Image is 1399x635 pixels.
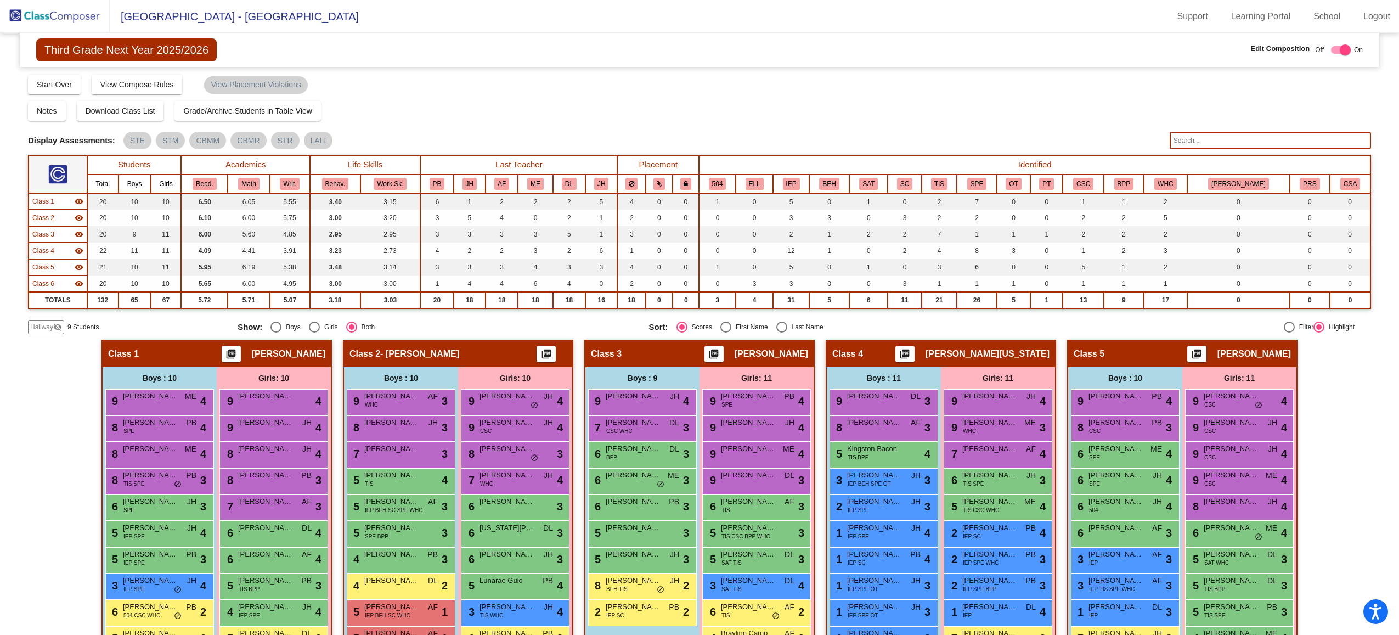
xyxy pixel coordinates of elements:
[270,276,310,292] td: 4.95
[553,175,585,193] th: Dina Lyon
[228,226,270,243] td: 5.60
[849,193,888,210] td: 1
[462,178,477,190] button: JH
[151,175,182,193] th: Girls
[553,243,585,259] td: 2
[997,243,1030,259] td: 3
[87,175,119,193] th: Total
[183,106,312,115] span: Grade/Archive Students in Table View
[430,178,445,190] button: PB
[420,276,453,292] td: 1
[1340,178,1360,190] button: CSA
[310,259,360,276] td: 3.48
[37,80,72,89] span: Start Over
[922,226,957,243] td: 7
[1187,226,1289,243] td: 0
[1290,243,1330,259] td: 0
[29,243,87,259] td: Jenna Maine - No Class Name
[271,132,300,149] mat-chip: STR
[28,136,115,145] span: Display Assessments:
[174,101,321,121] button: Grade/Archive Students in Table View
[228,259,270,276] td: 6.19
[617,193,645,210] td: 4
[181,276,228,292] td: 5.65
[617,226,645,243] td: 3
[1354,45,1363,55] span: On
[540,349,553,364] mat-icon: picture_as_pdf
[119,259,151,276] td: 10
[1330,259,1370,276] td: 0
[809,175,850,193] th: Behavior
[486,276,518,292] td: 4
[736,276,774,292] td: 3
[87,155,182,175] th: Students
[224,349,238,364] mat-icon: picture_as_pdf
[1187,259,1289,276] td: 0
[1222,8,1300,25] a: Learning Portal
[454,175,486,193] th: Jasmyne Hildreth
[518,243,552,259] td: 3
[87,226,119,243] td: 20
[1169,8,1217,25] a: Support
[1030,226,1063,243] td: 1
[699,259,735,276] td: 1
[699,226,735,243] td: 0
[280,178,300,190] button: Writ.
[1144,243,1188,259] td: 3
[553,226,585,243] td: 5
[75,197,83,206] mat-icon: visibility
[270,210,310,226] td: 5.75
[420,243,453,259] td: 4
[270,259,310,276] td: 5.38
[704,346,724,362] button: Print Students Details
[110,8,359,25] span: [GEOGRAPHIC_DATA] - [GEOGRAPHIC_DATA]
[238,178,259,190] button: Math
[360,259,421,276] td: 3.14
[699,276,735,292] td: 0
[1063,259,1104,276] td: 5
[1290,259,1330,276] td: 0
[617,243,645,259] td: 1
[1330,193,1370,210] td: 0
[181,193,228,210] td: 6.50
[773,193,809,210] td: 5
[553,276,585,292] td: 4
[1187,175,1289,193] th: Wilson
[28,75,81,94] button: Start Over
[1187,210,1289,226] td: 0
[1290,226,1330,243] td: 0
[553,210,585,226] td: 2
[87,193,119,210] td: 20
[773,259,809,276] td: 5
[77,101,164,121] button: Download Class List
[420,175,453,193] th: Patty Boniti
[809,193,850,210] td: 0
[87,243,119,259] td: 22
[585,210,617,226] td: 1
[1039,178,1054,190] button: PT
[1030,193,1063,210] td: 0
[32,262,54,272] span: Class 5
[888,259,921,276] td: 0
[553,259,585,276] td: 3
[181,155,310,175] th: Academics
[204,76,307,94] mat-chip: View Placement Violations
[585,226,617,243] td: 1
[310,210,360,226] td: 3.00
[1315,45,1324,55] span: Off
[957,175,997,193] th: Speech services
[1300,178,1319,190] button: PRS
[37,106,57,115] span: Notes
[1251,43,1310,54] span: Edit Composition
[1144,259,1188,276] td: 2
[360,210,421,226] td: 3.20
[270,193,310,210] td: 5.55
[1208,178,1268,190] button: [PERSON_NAME]
[454,193,486,210] td: 1
[32,213,54,223] span: Class 2
[454,210,486,226] td: 5
[773,175,809,193] th: Individualized Education Plan
[75,263,83,272] mat-icon: visibility
[773,226,809,243] td: 2
[119,226,151,243] td: 9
